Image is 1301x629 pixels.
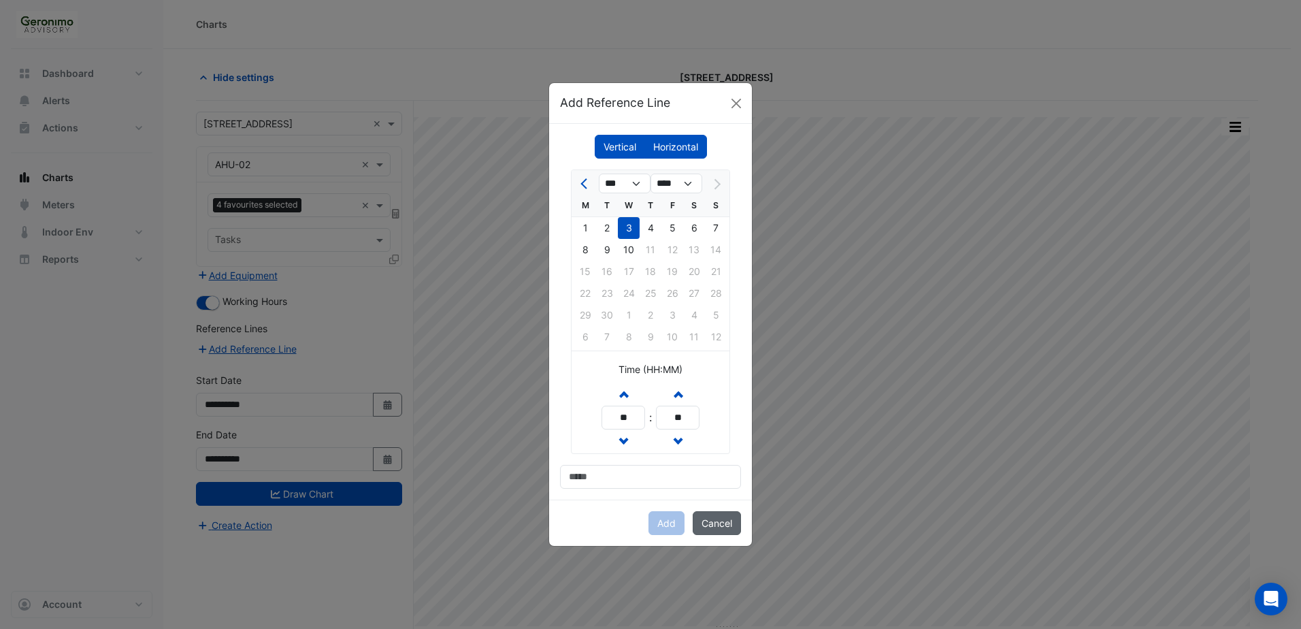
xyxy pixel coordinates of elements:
div: Friday, September 5, 2025 [661,217,683,239]
select: Select year [650,174,702,194]
div: Wednesday, September 3, 2025 [618,217,640,239]
div: 3 [618,217,640,239]
div: 10 [618,239,640,261]
div: T [596,195,618,216]
div: 4 [640,217,661,239]
div: Tuesday, September 2, 2025 [596,217,618,239]
button: Close [726,93,746,114]
div: Thursday, September 4, 2025 [640,217,661,239]
label: Time (HH:MM) [619,362,682,376]
div: 9 [596,239,618,261]
div: S [683,195,705,216]
div: F [661,195,683,216]
div: 2 [596,217,618,239]
h5: Add Reference Line [560,94,670,112]
input: Minutes [656,406,699,430]
div: T [640,195,661,216]
div: Open Intercom Messenger [1255,583,1287,615]
div: M [574,195,596,216]
div: : [645,409,656,425]
div: Wednesday, September 10, 2025 [618,239,640,261]
button: Cancel [693,511,741,535]
div: Sunday, September 7, 2025 [705,217,727,239]
div: 1 [574,217,596,239]
div: 7 [705,217,727,239]
div: 6 [683,217,705,239]
div: 5 [661,217,683,239]
div: W [618,195,640,216]
div: Monday, September 1, 2025 [574,217,596,239]
label: Horizontal [644,135,707,159]
div: Tuesday, September 9, 2025 [596,239,618,261]
label: Vertical [595,135,645,159]
select: Select month [599,174,650,194]
div: 8 [574,239,596,261]
div: Monday, September 8, 2025 [574,239,596,261]
div: S [705,195,727,216]
button: Previous month [577,173,593,195]
input: Hours [602,406,645,430]
div: Saturday, September 6, 2025 [683,217,705,239]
